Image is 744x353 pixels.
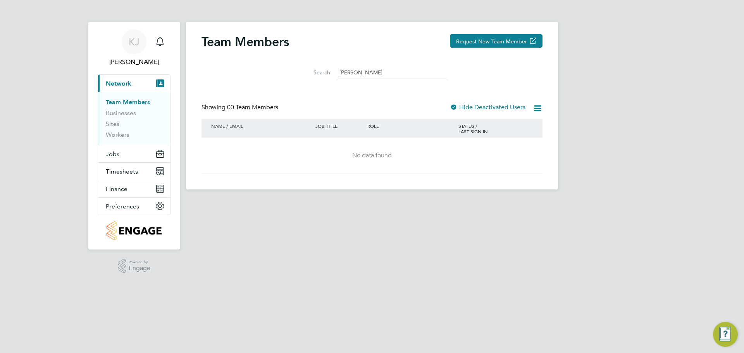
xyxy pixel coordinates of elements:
a: KJ[PERSON_NAME] [98,29,170,67]
div: No data found [209,152,535,160]
button: Request New Team Member [450,34,542,48]
a: Team Members [106,98,150,106]
span: Engage [129,265,150,272]
img: countryside-properties-logo-retina.png [107,221,161,240]
span: Powered by [129,259,150,265]
span: Timesheets [106,168,138,175]
span: KJ [129,37,139,47]
a: Businesses [106,109,136,117]
a: Workers [106,131,129,138]
a: Go to home page [98,221,170,240]
span: Jobs [106,150,119,158]
label: Search [295,69,330,76]
button: Engage Resource Center [713,322,738,347]
button: Finance [98,180,170,197]
span: Preferences [106,203,139,210]
span: Kajal Jassal [98,57,170,67]
div: STATUS / LAST SIGN IN [456,119,535,138]
div: ROLE [365,119,456,133]
button: Timesheets [98,163,170,180]
nav: Main navigation [88,22,180,250]
a: Sites [106,120,119,127]
input: Search for... [336,65,449,80]
button: Network [98,75,170,92]
div: Showing [201,103,280,112]
span: Network [106,80,131,87]
span: 00 Team Members [227,103,278,111]
a: Powered byEngage [118,259,151,274]
div: NAME / EMAIL [209,119,313,133]
div: Network [98,92,170,145]
button: Jobs [98,145,170,162]
label: Hide Deactivated Users [450,103,525,111]
span: Finance [106,185,127,193]
h2: Team Members [201,34,289,50]
div: JOB TITLE [313,119,365,133]
button: Preferences [98,198,170,215]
